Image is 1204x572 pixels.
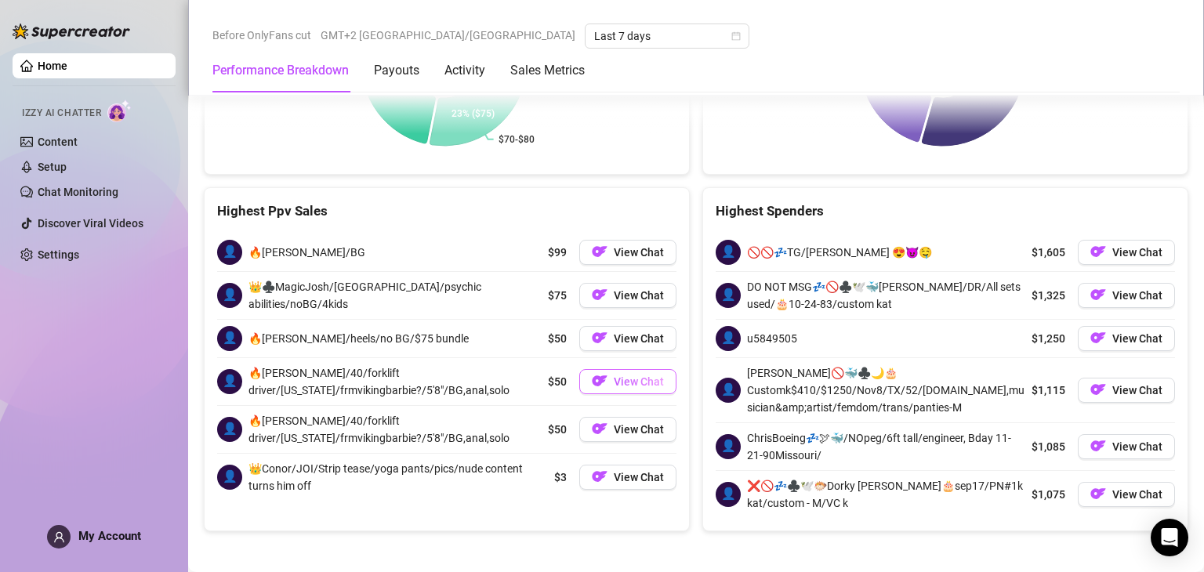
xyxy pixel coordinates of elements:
div: Sales Metrics [510,61,585,80]
span: $3 [554,469,567,486]
span: 👤 [217,283,242,308]
span: $1,250 [1032,330,1065,347]
span: 🔥[PERSON_NAME]/heels/no BG/$75 bundle [248,330,469,347]
span: 👤 [716,240,741,265]
span: 👤 [217,326,242,351]
span: View Chat [614,289,664,302]
img: OF [1090,244,1106,259]
button: OFView Chat [1078,283,1175,308]
button: OFView Chat [579,369,676,394]
img: AI Chatter [107,100,132,122]
button: OFView Chat [1078,434,1175,459]
button: OFView Chat [1078,326,1175,351]
span: 👤 [217,417,242,442]
span: 👑♣️MagicJosh/[GEOGRAPHIC_DATA]/psychic abilities/noBG/4kids [248,278,542,313]
div: Payouts [374,61,419,80]
span: $1,075 [1032,486,1065,503]
img: OF [1090,330,1106,346]
button: OFView Chat [579,240,676,265]
button: OFView Chat [579,283,676,308]
button: OFView Chat [579,417,676,442]
a: Chat Monitoring [38,186,118,198]
span: $1,085 [1032,438,1065,455]
span: $50 [548,330,567,347]
span: 🚫🚫💤TG/[PERSON_NAME] 😍😈🤤 [747,244,932,261]
span: View Chat [1112,289,1162,302]
span: 👤 [716,434,741,459]
div: Open Intercom Messenger [1151,519,1188,556]
button: OFView Chat [1078,240,1175,265]
span: View Chat [614,332,664,345]
a: Settings [38,248,79,261]
span: $75 [548,287,567,304]
span: $50 [548,421,567,438]
span: 👤 [217,240,242,265]
img: OF [592,244,607,259]
span: [PERSON_NAME]🚫🐳♣️🌙🎂Customk$410/$1250/Nov8/TX/52/[DOMAIN_NAME],musician&amp;artist/femdom/trans/pa... [747,364,1025,416]
div: Highest Spenders [716,201,1175,222]
img: OF [1090,382,1106,397]
span: 👤 [217,369,242,394]
a: Home [38,60,67,72]
span: Before OnlyFans cut [212,24,311,47]
span: View Chat [1112,384,1162,396]
a: Content [38,136,78,148]
span: 👑Conor/JOI/Strip tease/yoga pants/pics/nude content turns him off [248,460,548,494]
span: View Chat [614,246,664,259]
img: OF [592,373,607,389]
span: $1,325 [1032,287,1065,304]
div: Performance Breakdown [212,61,349,80]
span: View Chat [614,471,664,483]
span: calendar [731,31,741,41]
span: DO NOT MSG💤🚫♣️🕊️🐳[PERSON_NAME]/DR/All sets used/🎂10-24-83/custom kat [747,278,1025,313]
span: View Chat [1112,246,1162,259]
span: $1,115 [1032,382,1065,399]
button: OFView Chat [579,465,676,490]
span: View Chat [614,423,664,436]
img: OF [592,421,607,436]
span: View Chat [1112,488,1162,501]
a: Setup [38,161,67,173]
img: OF [592,330,607,346]
span: ChrisBoeing💤🕊🐳/NOpeg/6ft tall/engineer, Bday 11-21-90Missouri/ [747,429,1025,464]
span: 👤 [716,378,741,403]
span: ❌🚫💤♣️🕊️🐡Dorky [PERSON_NAME]🎂sep17/PN#1k kat/custom - M/VC k [747,477,1025,512]
a: Discover Viral Videos [38,217,143,230]
span: u5849505 [747,330,797,347]
span: 🔥[PERSON_NAME]/40/forklift driver/[US_STATE]/frmvikingbarbie?/5'8"/BG,anal,solo [248,364,542,399]
span: View Chat [614,375,664,388]
span: My Account [78,529,141,543]
span: $99 [548,244,567,261]
img: OF [1090,486,1106,501]
span: Izzy AI Chatter [22,106,101,121]
button: OFView Chat [579,326,676,351]
span: $50 [548,373,567,390]
span: Last 7 days [594,24,740,48]
span: 🔥[PERSON_NAME]/40/forklift driver/[US_STATE]/frmvikingbarbie?/5'8"/BG,anal,solo [248,412,542,447]
span: 👤 [217,465,242,490]
span: 🔥[PERSON_NAME]/BG [248,244,365,261]
span: 👤 [716,326,741,351]
button: OFView Chat [1078,378,1175,403]
div: Highest Ppv Sales [217,201,676,222]
a: OFView Chat [1078,482,1175,507]
img: logo-BBDzfeDw.svg [13,24,130,39]
div: Activity [444,61,485,80]
span: View Chat [1112,440,1162,453]
img: OF [592,287,607,302]
text: $70-$80 [499,134,535,145]
img: OF [592,469,607,484]
span: 👤 [716,482,741,507]
span: $1,605 [1032,244,1065,261]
